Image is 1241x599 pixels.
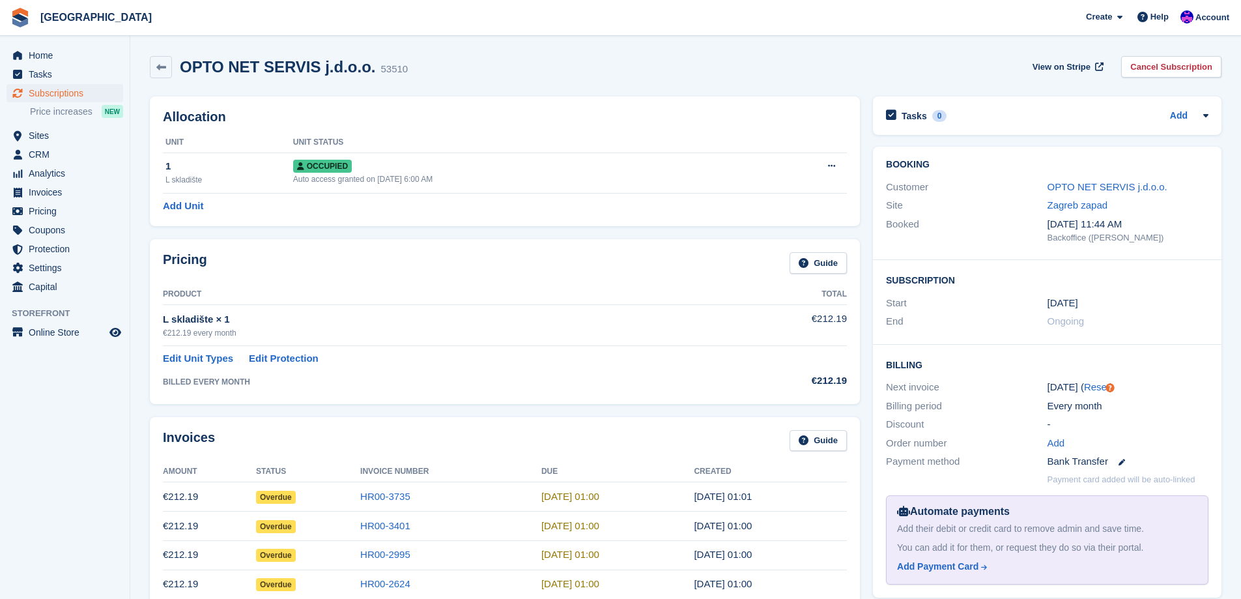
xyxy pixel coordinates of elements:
[1180,10,1193,23] img: Ivan Gačić
[1027,56,1106,78] a: View on Stripe
[163,540,256,570] td: €212.19
[694,578,752,589] time: 2025-05-30 23:00:14 UTC
[165,174,293,186] div: L skladište
[7,65,123,83] a: menu
[29,240,107,258] span: Protection
[694,520,752,531] time: 2025-07-30 23:00:51 UTC
[163,570,256,599] td: €212.19
[29,126,107,145] span: Sites
[897,522,1197,536] div: Add their debit or credit card to remove admin and save time.
[381,62,408,77] div: 53510
[360,520,410,531] a: HR00-3401
[541,520,599,531] time: 2025-07-31 23:00:00 UTC
[7,221,123,239] a: menu
[163,199,203,214] a: Add Unit
[1084,381,1109,392] a: Reset
[897,504,1197,519] div: Automate payments
[29,183,107,201] span: Invoices
[7,278,123,296] a: menu
[163,312,720,327] div: L skladište × 1
[293,132,756,153] th: Unit Status
[29,323,107,342] span: Online Store
[720,284,847,305] th: Total
[30,106,93,118] span: Price increases
[7,145,123,164] a: menu
[163,461,256,482] th: Amount
[1048,417,1208,432] div: -
[886,198,1047,213] div: Site
[180,58,376,76] h2: OPTO NET SERVIS j.d.o.o.
[1048,217,1208,232] div: [DATE] 11:44 AM
[7,164,123,183] a: menu
[12,307,130,320] span: Storefront
[1048,231,1208,244] div: Backoffice ([PERSON_NAME])
[102,105,123,118] div: NEW
[886,296,1047,311] div: Start
[1086,10,1112,23] span: Create
[29,164,107,183] span: Analytics
[29,145,107,164] span: CRM
[902,110,927,122] h2: Tasks
[1048,199,1108,211] a: Zagreb zapad
[360,491,410,502] a: HR00-3735
[163,284,720,305] th: Product
[1150,10,1169,23] span: Help
[1048,181,1167,192] a: OPTO NET SERVIS j.d.o.o.
[790,430,847,452] a: Guide
[29,65,107,83] span: Tasks
[163,512,256,541] td: €212.19
[7,240,123,258] a: menu
[720,373,847,388] div: €212.19
[29,202,107,220] span: Pricing
[163,132,293,153] th: Unit
[163,430,215,452] h2: Invoices
[360,461,541,482] th: Invoice Number
[886,358,1208,371] h2: Billing
[163,110,847,124] h2: Allocation
[29,221,107,239] span: Coupons
[720,304,847,345] td: €212.19
[1121,56,1221,78] a: Cancel Subscription
[10,8,30,27] img: stora-icon-8386f47178a22dfd0bd8f6a31ec36ba5ce8667c1dd55bd0f319d3a0aa187defe.svg
[1048,454,1208,469] div: Bank Transfer
[1048,436,1065,451] a: Add
[1104,382,1116,394] div: Tooltip anchor
[360,549,410,560] a: HR00-2995
[886,314,1047,329] div: End
[886,180,1047,195] div: Customer
[256,520,296,533] span: Overdue
[29,46,107,65] span: Home
[1048,380,1208,395] div: [DATE] ( )
[886,380,1047,395] div: Next invoice
[35,7,157,28] a: [GEOGRAPHIC_DATA]
[163,376,720,388] div: BILLED EVERY MONTH
[7,202,123,220] a: menu
[7,126,123,145] a: menu
[1048,315,1085,327] span: Ongoing
[7,84,123,102] a: menu
[886,273,1208,286] h2: Subscription
[163,351,233,366] a: Edit Unit Types
[7,183,123,201] a: menu
[886,160,1208,170] h2: Booking
[897,560,1192,574] a: Add Payment Card
[7,46,123,65] a: menu
[107,325,123,340] a: Preview store
[541,491,599,502] time: 2025-08-31 23:00:00 UTC
[29,278,107,296] span: Capital
[1048,399,1208,414] div: Every month
[256,549,296,562] span: Overdue
[163,252,207,274] h2: Pricing
[694,491,752,502] time: 2025-08-30 23:01:00 UTC
[932,110,947,122] div: 0
[1048,473,1195,486] p: Payment card added will be auto-linked
[1170,109,1188,124] a: Add
[541,578,599,589] time: 2025-05-31 23:00:00 UTC
[1195,11,1229,24] span: Account
[1048,296,1078,311] time: 2024-09-30 23:00:00 UTC
[360,578,410,589] a: HR00-2624
[886,454,1047,469] div: Payment method
[163,327,720,339] div: €212.19 every month
[541,461,694,482] th: Due
[256,491,296,504] span: Overdue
